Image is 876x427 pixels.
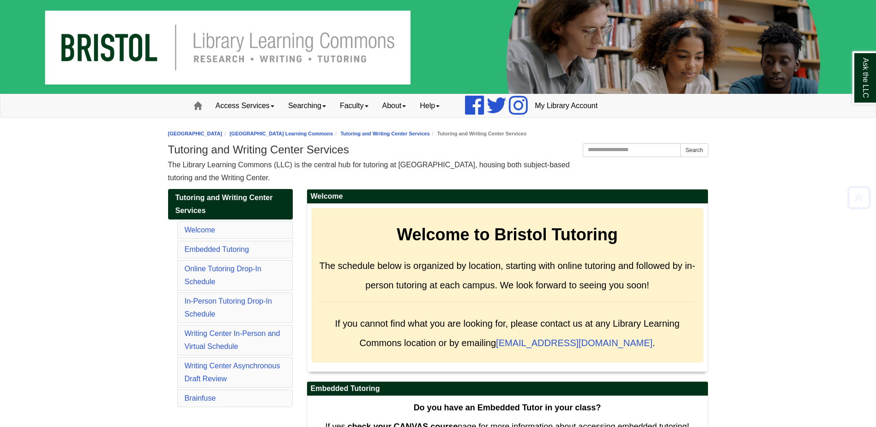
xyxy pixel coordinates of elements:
[333,94,375,117] a: Faculty
[307,382,708,396] h2: Embedded Tutoring
[185,394,216,402] a: Brainfuse
[335,318,679,348] span: If you cannot find what you are looking for, please contact us at any Library Learning Commons lo...
[168,129,708,138] nav: breadcrumb
[496,338,652,348] a: [EMAIL_ADDRESS][DOMAIN_NAME]
[185,226,215,234] a: Welcome
[185,329,280,350] a: Writing Center In-Person and Virtual Schedule
[185,362,280,383] a: Writing Center Asynchronous Draft Review
[844,191,874,204] a: Back to Top
[340,131,429,136] a: Tutoring and Writing Center Services
[230,131,333,136] a: [GEOGRAPHIC_DATA] Learning Commons
[307,189,708,204] h2: Welcome
[528,94,604,117] a: My Library Account
[168,143,708,156] h1: Tutoring and Writing Center Services
[430,129,526,138] li: Tutoring and Writing Center Services
[185,245,249,253] a: Embedded Tutoring
[185,297,272,318] a: In-Person Tutoring Drop-In Schedule
[397,225,618,244] strong: Welcome to Bristol Tutoring
[168,189,293,220] a: Tutoring and Writing Center Services
[175,194,273,214] span: Tutoring and Writing Center Services
[320,261,695,290] span: The schedule below is organized by location, starting with online tutoring and followed by in-per...
[281,94,333,117] a: Searching
[413,94,447,117] a: Help
[209,94,281,117] a: Access Services
[185,265,261,286] a: Online Tutoring Drop-In Schedule
[375,94,413,117] a: About
[168,131,223,136] a: [GEOGRAPHIC_DATA]
[168,161,570,182] span: The Library Learning Commons (LLC) is the central hub for tutoring at [GEOGRAPHIC_DATA], housing ...
[680,143,708,157] button: Search
[414,403,601,412] strong: Do you have an Embedded Tutor in your class?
